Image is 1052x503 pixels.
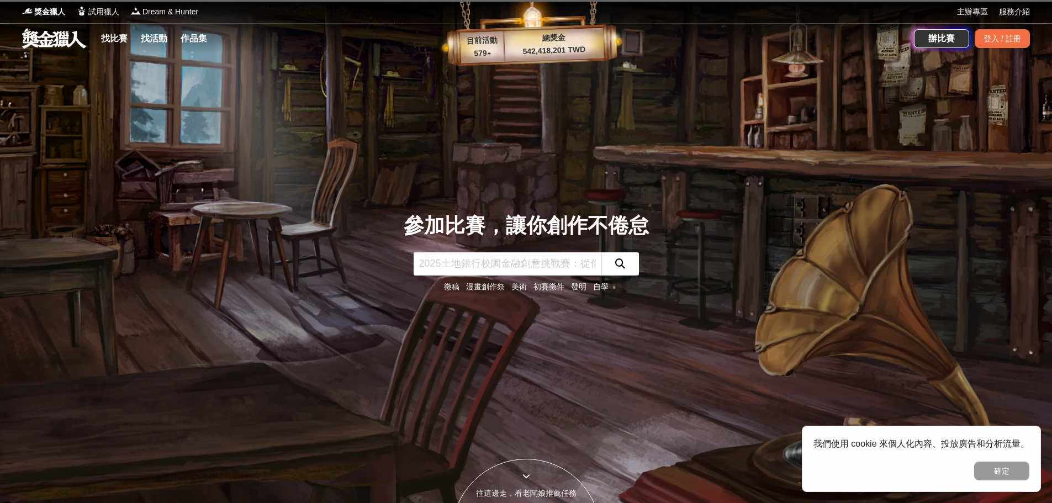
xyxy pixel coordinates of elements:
[593,282,609,291] a: 自學
[460,47,505,60] p: 579 ▴
[130,6,198,18] a: LogoDream & Hunter
[176,31,212,46] a: 作品集
[452,488,600,499] div: 往這邊走，看老闆娘推薦任務
[466,282,505,291] a: 漫畫創作祭
[130,6,141,17] img: Logo
[404,210,649,241] div: 參加比賽，讓你創作不倦怠
[142,6,198,18] span: Dream & Hunter
[88,6,119,18] span: 試用獵人
[76,6,119,18] a: Logo試用獵人
[76,6,87,17] img: Logo
[975,29,1030,48] div: 登入 / 註冊
[136,31,172,46] a: 找活動
[813,439,1029,448] span: 我們使用 cookie 來個人化內容、投放廣告和分析流量。
[22,6,65,18] a: Logo獎金獵人
[444,282,459,291] a: 徵稿
[22,6,33,17] img: Logo
[97,31,132,46] a: 找比賽
[511,282,527,291] a: 美術
[957,6,988,18] a: 主辦專區
[504,43,604,58] p: 542,418,201 TWD
[974,462,1029,480] button: 確定
[571,282,586,291] a: 發明
[34,6,65,18] span: 獎金獵人
[999,6,1030,18] a: 服務介紹
[533,282,564,291] a: 初賽徵件
[414,252,601,276] input: 2025土地銀行校園金融創意挑戰賽：從你出發 開啟智慧金融新頁
[504,30,604,45] p: 總獎金
[914,29,969,48] a: 辦比賽
[459,34,504,47] p: 目前活動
